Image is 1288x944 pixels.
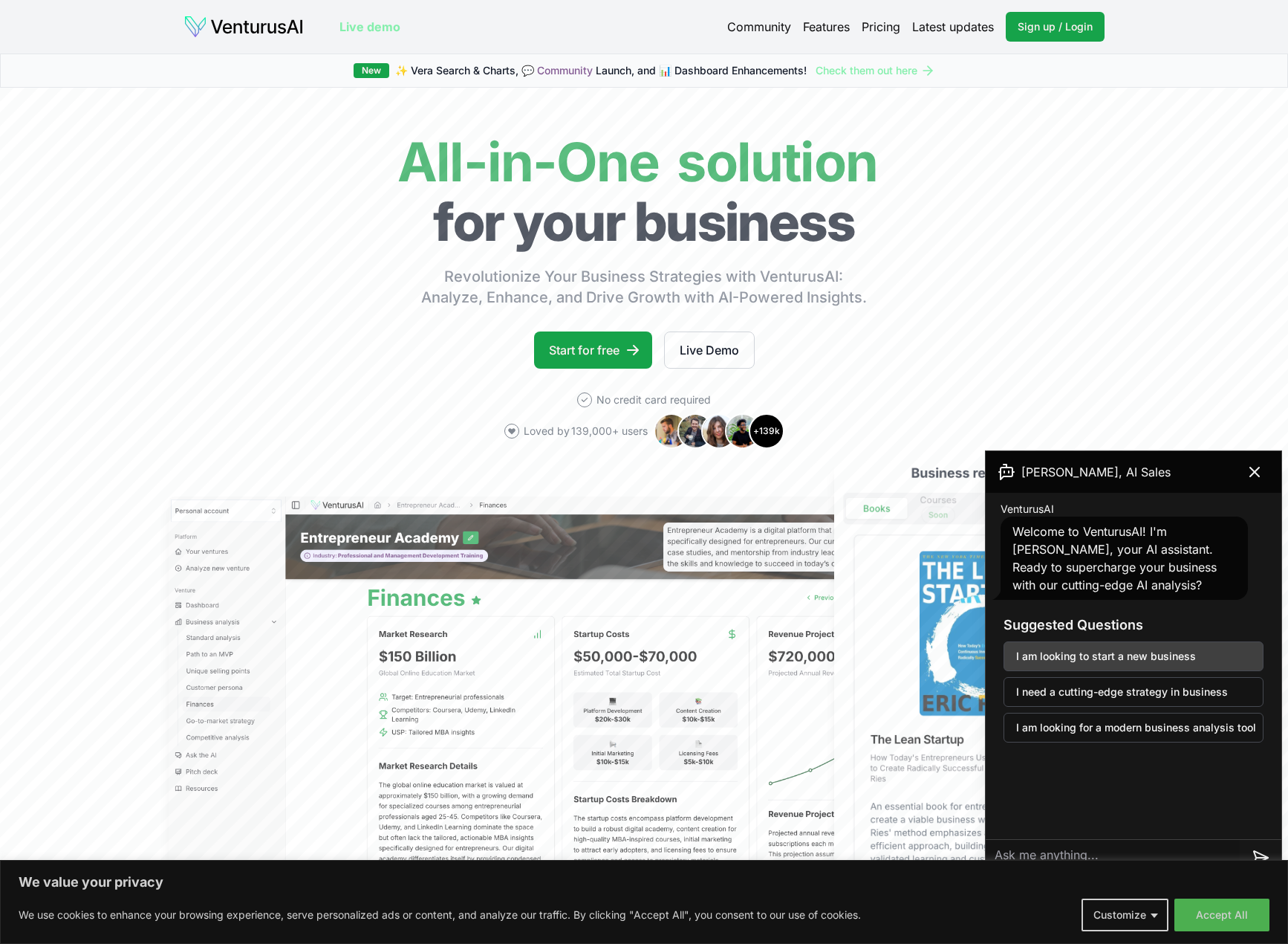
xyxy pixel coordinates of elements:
[912,18,994,36] a: Latest updates
[339,18,400,36] a: Live demo
[395,63,807,78] span: ✨ Vera Search & Charts, 💬 Launch, and 📊 Dashboard Enhancements!
[1174,899,1269,931] button: Accept All
[664,332,755,369] a: Live Demo
[1006,12,1105,42] a: Sign up / Login
[1012,524,1217,592] span: Welcome to VenturusAI! I'm [PERSON_NAME], your AI assistant. Ready to supercharge your business w...
[862,18,900,36] a: Pricing
[1004,641,1263,671] button: I am looking to start a new business
[1004,713,1263,743] button: I am looking for a modern business analysis tool
[537,64,593,77] a: Community
[725,413,761,449] img: Avatar 4
[803,18,850,36] a: Features
[654,413,689,449] img: Avatar 1
[701,413,737,449] img: Avatar 3
[1021,463,1171,481] span: [PERSON_NAME], AI Sales
[727,18,791,36] a: Community
[354,63,389,78] div: New
[677,413,713,449] img: Avatar 2
[1004,677,1263,707] button: I need a cutting-edge strategy in business
[1001,502,1054,517] span: VenturusAI
[1082,899,1168,931] button: Customize
[534,332,652,369] a: Start for free
[1018,19,1093,34] span: Sign up / Login
[1004,615,1263,636] h3: Suggested Questions
[19,906,861,924] p: We use cookies to enhance your browsing experience, serve personalized ads or content, and analyz...
[183,15,304,39] img: logo
[19,873,1269,891] p: We value your privacy
[816,63,935,78] a: Check them out here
